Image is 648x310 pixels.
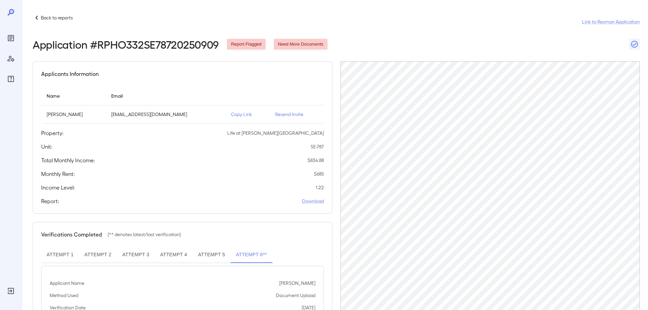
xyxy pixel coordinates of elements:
[316,184,324,191] p: 1.22
[117,247,155,263] button: Attempt 3
[41,156,95,164] h5: Total Monthly Income:
[193,247,230,263] button: Attempt 5
[50,280,84,287] p: Applicant Name
[629,39,640,50] button: Close Report
[50,292,78,299] p: Method Used
[227,130,324,136] p: Life at [PERSON_NAME][GEOGRAPHIC_DATA]
[41,86,324,124] table: simple table
[5,74,16,84] div: FAQ
[41,183,75,192] h5: Income Level:
[5,33,16,44] div: Reports
[41,247,79,263] button: Attempt 1
[41,143,52,151] h5: Unit:
[33,38,219,50] h2: Application # RPHO332SE78720250909
[47,111,100,118] p: [PERSON_NAME]
[107,231,181,238] p: (** denotes latest/last verification)
[5,53,16,64] div: Manage Users
[279,280,315,287] p: [PERSON_NAME]
[311,143,324,150] p: SE-787
[314,170,324,177] p: $ 685
[231,111,264,118] p: Copy Link
[275,111,318,118] p: Resend Invite
[276,292,315,299] p: Document Upload
[111,111,220,118] p: [EMAIL_ADDRESS][DOMAIN_NAME]
[582,18,640,25] a: Link to Resman Application
[302,198,324,205] a: Download
[155,247,193,263] button: Attempt 4
[227,41,266,48] span: Report Flagged
[41,70,99,78] h5: Applicants Information
[41,170,75,178] h5: Monthly Rent:
[41,86,106,105] th: Name
[41,129,64,137] h5: Property:
[41,14,73,21] p: Back to reports
[5,285,16,296] div: Log Out
[308,157,324,164] p: $ 834.88
[79,247,117,263] button: Attempt 2
[41,230,102,239] h5: Verifications Completed
[41,197,59,205] h5: Report:
[274,41,328,48] span: Need More Documents
[106,86,226,105] th: Email
[231,247,272,263] button: Attempt 6**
